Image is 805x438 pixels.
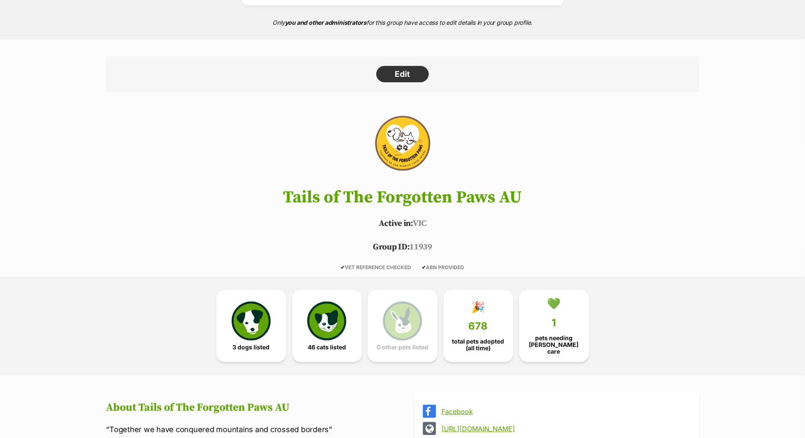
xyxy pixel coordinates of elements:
div: 🎉 [472,301,485,313]
icon: ✔ [422,264,426,270]
img: cat-icon-068c71abf8fe30c970a85cd354bc8e23425d12f6e8612795f06af48be43a487a.svg [307,302,346,340]
a: Edit [376,66,429,83]
p: 11939 [94,241,712,254]
span: Active in: [379,218,413,229]
a: 46 cats listed [292,290,362,362]
a: Facebook [441,408,687,415]
span: 0 other pets listed [377,344,428,351]
span: 3 dogs listed [233,344,270,351]
p: VIC [94,218,712,230]
a: 💚 1 pets needing [PERSON_NAME] care [519,290,589,362]
icon: ✔ [341,264,345,270]
a: 🎉 678 total pets adopted (all time) [443,290,513,362]
h1: Tails of The Forgotten Paws AU [94,188,712,207]
a: [URL][DOMAIN_NAME] [441,425,687,433]
p: “Together we have conquered mountains and crossed borders” [106,424,391,435]
img: petrescue-icon-eee76f85a60ef55c4a1927667547b313a7c0e82042636edf73dce9c88f694885.svg [232,302,270,340]
a: 0 other pets listed [368,290,438,362]
span: 1 [552,317,556,329]
span: pets needing [PERSON_NAME] care [526,335,582,355]
span: 46 cats listed [308,344,346,351]
img: bunny-icon-b786713a4a21a2fe6d13e954f4cb29d131f1b31f8a74b52ca2c6d2999bc34bbe.svg [383,302,422,340]
span: ABN PROVIDED [422,264,465,270]
a: 3 dogs listed [216,290,286,362]
strong: you and other administrators [285,19,367,26]
span: total pets adopted (all time) [451,338,506,351]
span: VET REFERENCE CHECKED [341,264,412,270]
h2: About Tails of The Forgotten Paws AU [106,401,391,414]
span: Group ID: [373,242,409,252]
span: 678 [469,320,488,332]
img: Tails of The Forgotten Paws AU [354,109,450,180]
div: 💚 [547,297,561,310]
